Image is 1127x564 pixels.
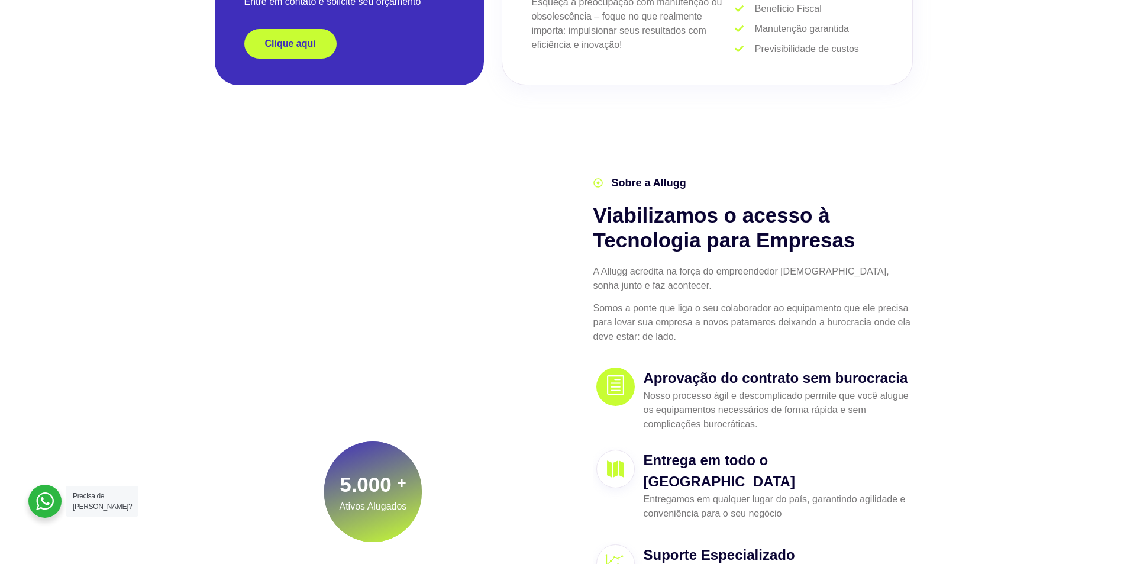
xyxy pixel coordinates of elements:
a: Clique aqui [244,29,337,59]
span: Previsibilidade de custos [752,42,859,56]
h2: Viabilizamos o acesso à Tecnologia para Empresas [593,203,913,253]
iframe: Chat Widget [914,412,1127,564]
span: 5.000 [340,472,392,495]
span: Precisa de [PERSON_NAME]? [73,492,132,511]
p: A Allugg acredita na força do empreendedor [DEMOGRAPHIC_DATA], sonha junto e faz acontecer. [593,265,913,293]
div: Widget de chat [914,412,1127,564]
p: Somos a ponte que liga o seu colaborador ao equipamento que ele precisa para levar sua empresa a ... [593,301,913,344]
span: Clique aqui [265,39,316,49]
span: Benefício Fiscal [752,2,822,16]
span: Sobre a Allugg [609,175,686,191]
p: Nosso processo ágil e descomplicado permite que você alugue os equipamentos necessários de forma ... [644,389,910,431]
h3: Aprovação do contrato sem burocracia [644,368,910,389]
h3: Entrega em todo o [GEOGRAPHIC_DATA] [644,450,910,492]
span: Manutenção garantida [752,22,849,36]
p: Entregamos em qualquer lugar do país, garantindo agilidade e conveniência para o seu negócio [644,492,910,521]
h5: Ativos Alugados [340,499,407,514]
sup: + [398,474,406,492]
